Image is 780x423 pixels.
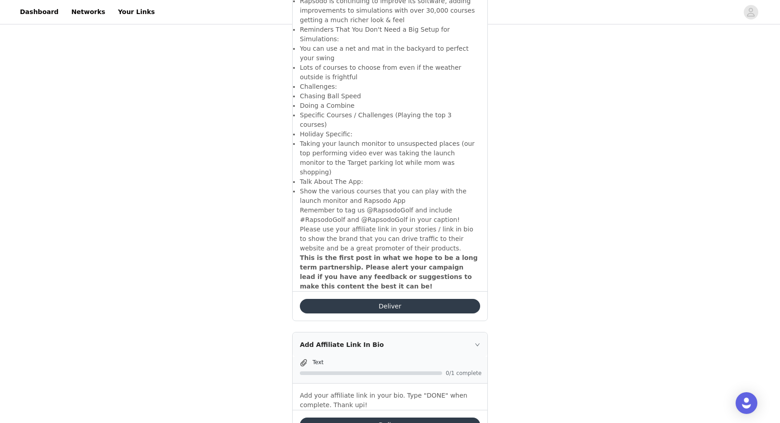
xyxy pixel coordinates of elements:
strong: This is the first post in what we hope to be a long term partnership. Please alert your campaign ... [300,254,477,290]
li: Show the various courses that you can play with the launch monitor and Rapsodo App [300,187,480,206]
span: Text [313,359,323,365]
li: You can use a net and mat in the backyard to perfect your swing [300,44,480,63]
p: Add your affiliate link in your bio. Type "DONE" when complete. Thank upi! [300,391,480,410]
a: Networks [66,2,111,22]
li: Talk About The App: [300,177,480,206]
p: Remember to tag us @RapsodoGolf and include #RapsodoGolf and @RapsodoGolf in your caption! Please... [300,206,480,253]
li: Lots of courses to choose from even if the weather outside is frightful [300,63,480,82]
div: icon: rightAdd Affiliate Link In Bio [293,332,487,357]
li: Taking your launch monitor to unsuspected places (our top performing video ever was taking the la... [300,139,480,177]
div: Open Intercom Messenger [736,392,757,414]
li: Reminders That You Don't Need a Big Setup for Simulations: [300,25,480,82]
li: Chasing Ball Speed [300,91,480,101]
li: Specific Courses / Challenges (Playing the top 3 courses) [300,111,480,130]
li: Holiday Specific: [300,130,480,177]
a: Dashboard [14,2,64,22]
li: Doing a Combine [300,101,480,111]
a: Your Links [112,2,160,22]
button: Deliver [300,299,480,313]
i: icon: right [475,342,480,347]
span: 0/1 complete [446,370,482,376]
div: avatar [746,5,755,19]
li: Challenges: [300,82,480,130]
